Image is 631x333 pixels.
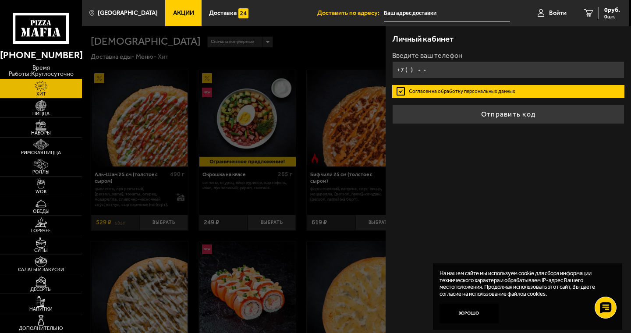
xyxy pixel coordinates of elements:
img: 15daf4d41897b9f0e9f617042186c801.svg [238,8,248,18]
button: Хорошо [440,304,499,323]
span: [GEOGRAPHIC_DATA] [98,10,158,16]
label: Введите ваш телефон [392,52,624,59]
span: Войти [549,10,567,16]
label: Согласен на обработку персональных данных [392,85,624,98]
p: На нашем сайте мы используем cookie для сбора информации технического характера и обрабатываем IP... [440,270,610,297]
span: 0 шт. [604,14,620,19]
span: 0 руб. [604,7,620,13]
span: Доставка [209,10,237,16]
input: Ваш адрес доставки [384,5,510,21]
button: Отправить код [392,105,624,124]
h3: Личный кабинет [392,35,454,43]
span: Доставить по адресу: [317,10,384,16]
span: Акции [173,10,194,16]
